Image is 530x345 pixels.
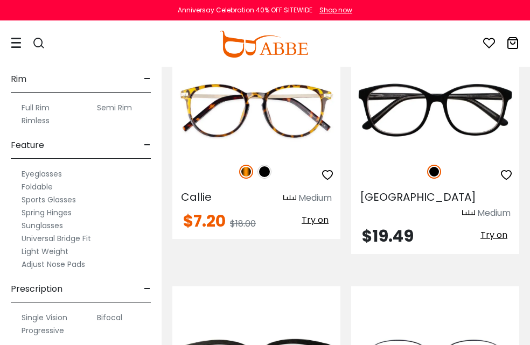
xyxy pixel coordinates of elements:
[283,194,296,202] img: size ruler
[22,101,50,114] label: Full Rim
[427,165,441,179] img: Black
[314,5,352,15] a: Shop now
[172,69,340,153] img: Tortoise Callie - Combination ,Universal Bridge Fit
[22,206,72,219] label: Spring Hinges
[22,232,91,245] label: Universal Bridge Fit
[181,189,212,205] span: Callie
[144,132,151,158] span: -
[477,228,511,242] button: Try on
[230,217,256,230] span: $18.00
[22,193,76,206] label: Sports Glasses
[11,132,44,158] span: Feature
[144,66,151,92] span: -
[362,224,414,248] span: $19.49
[97,311,122,324] label: Bifocal
[11,66,26,92] span: Rim
[480,229,507,241] span: Try on
[183,209,226,233] span: $7.20
[351,69,519,153] img: Black Bolivia - Acetate ,Universal Bridge Fit
[144,276,151,302] span: -
[257,165,271,179] img: Black
[22,311,67,324] label: Single Vision
[22,219,63,232] label: Sunglasses
[220,31,308,58] img: abbeglasses.com
[22,114,50,127] label: Rimless
[302,214,329,226] span: Try on
[462,209,475,217] img: size ruler
[178,5,312,15] div: Anniversay Celebration 40% OFF SITEWIDE
[22,245,68,258] label: Light Weight
[11,276,62,302] span: Prescription
[360,189,476,205] span: [GEOGRAPHIC_DATA]
[477,207,511,220] div: Medium
[22,324,64,337] label: Progressive
[22,258,85,271] label: Adjust Nose Pads
[97,101,132,114] label: Semi Rim
[298,192,332,205] div: Medium
[22,180,53,193] label: Foldable
[298,213,332,227] button: Try on
[319,5,352,15] div: Shop now
[22,167,62,180] label: Eyeglasses
[239,165,253,179] img: Tortoise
